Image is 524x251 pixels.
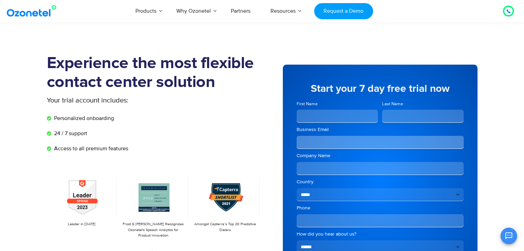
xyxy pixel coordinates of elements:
[314,3,373,19] a: Request a Demo
[297,178,464,185] label: Country
[297,126,464,133] label: Business Email
[501,228,517,244] button: Open chat
[47,95,210,106] p: Your trial account includes:
[297,84,464,94] h5: Start your 7 day free trial now
[47,54,262,92] h1: Experience the most flexible contact center solution
[122,221,185,239] p: Frost & [PERSON_NAME] Recognizes Ozonetel's Speech Analytics for Product Innovation
[50,221,113,227] p: Leader in [DATE]
[194,221,256,233] p: Amongst Capterra’s Top 20 Predictive Dialers
[52,129,87,138] span: 24 / 7 support
[297,231,464,238] label: How did you hear about us?
[52,144,128,153] span: Access to all premium features
[297,152,464,159] label: Company Name
[382,101,464,107] label: Last Name
[297,205,464,211] label: Phone
[297,101,378,107] label: First Name
[52,114,114,122] span: Personalized onboarding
